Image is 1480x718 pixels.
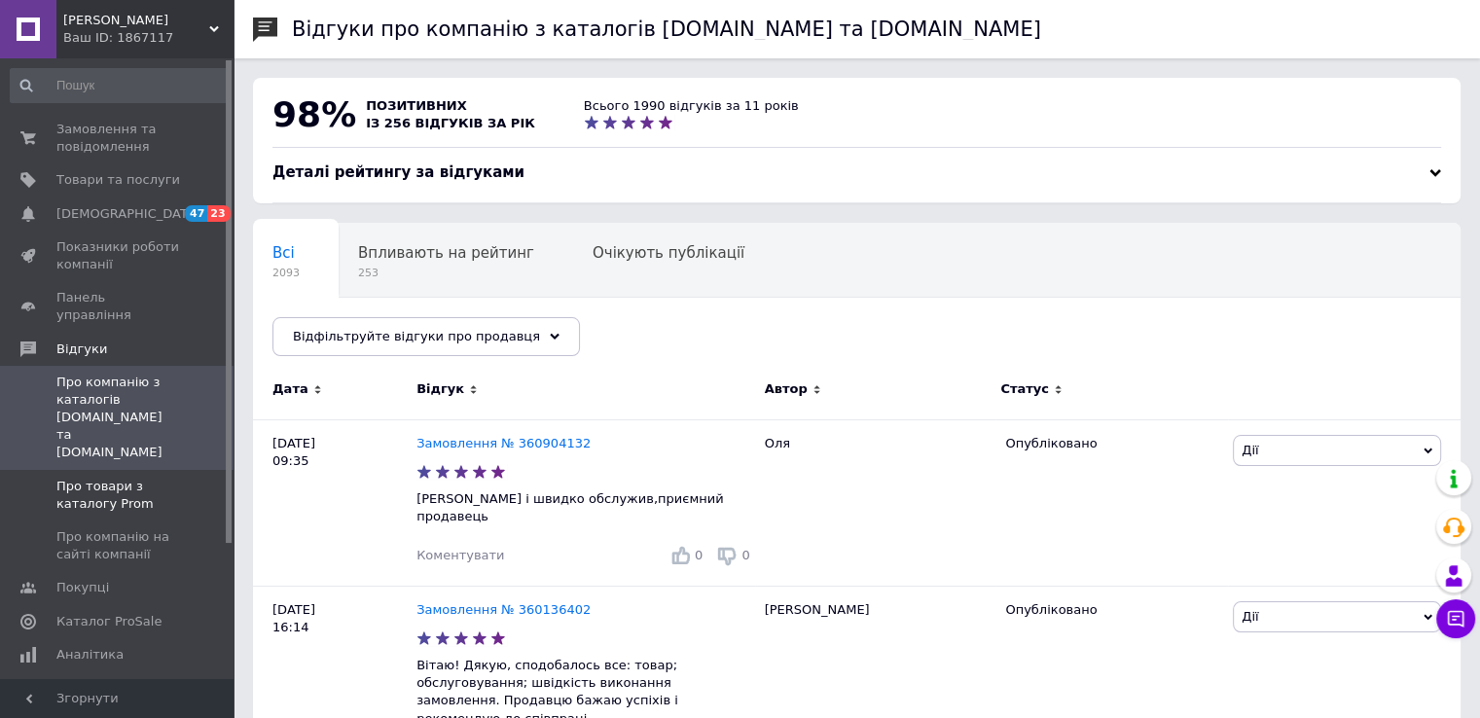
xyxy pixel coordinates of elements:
span: Смарт Маркет [63,12,209,29]
div: Опубліковано [1005,435,1218,452]
a: Замовлення № 360904132 [416,436,591,450]
span: Дії [1242,443,1258,457]
a: Замовлення № 360136402 [416,602,591,617]
span: Дата [272,380,308,398]
span: 98% [272,94,356,134]
span: Очікують публікації [593,244,744,262]
input: Пошук [10,68,230,103]
div: [DATE] 09:35 [253,419,416,586]
span: Про компанію з каталогів [DOMAIN_NAME] та [DOMAIN_NAME] [56,374,180,462]
span: Відгуки [56,341,107,358]
span: Впливають на рейтинг [358,244,534,262]
span: позитивних [366,98,467,113]
span: Про компанію на сайті компанії [56,528,180,563]
span: Всі [272,244,295,262]
h1: Відгуки про компанію з каталогів [DOMAIN_NAME] та [DOMAIN_NAME] [292,18,1041,41]
span: Коментувати [416,548,504,562]
div: Опубліковані без коментаря [253,298,509,372]
span: Відфільтруйте відгуки про продавця [293,329,540,343]
span: Каталог ProSale [56,613,162,630]
span: Опубліковані без комен... [272,318,470,336]
div: Оля [755,419,996,586]
span: 253 [358,266,534,280]
span: 23 [207,205,230,222]
div: Всього 1990 відгуків за 11 років [584,97,799,115]
span: Показники роботи компанії [56,238,180,273]
span: із 256 відгуків за рік [366,116,535,130]
span: 2093 [272,266,300,280]
span: [DEMOGRAPHIC_DATA] [56,205,200,223]
div: Опубліковано [1005,601,1218,619]
span: Про товари з каталогу Prom [56,478,180,513]
span: Замовлення та повідомлення [56,121,180,156]
span: Дії [1242,609,1258,624]
span: Автор [765,380,808,398]
div: Деталі рейтингу за відгуками [272,162,1441,183]
span: Статус [1000,380,1049,398]
span: Панель управління [56,289,180,324]
span: 0 [741,548,749,562]
span: 0 [695,548,703,562]
span: Товари та послуги [56,171,180,189]
span: Покупці [56,579,109,596]
p: [PERSON_NAME] і швидко обслужив,приємний продавець [416,490,755,525]
span: Деталі рейтингу за відгуками [272,163,524,181]
span: 47 [185,205,207,222]
div: Ваш ID: 1867117 [63,29,234,47]
button: Чат з покупцем [1436,599,1475,638]
div: Коментувати [416,547,504,564]
span: Аналітика [56,646,124,664]
span: Відгук [416,380,464,398]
